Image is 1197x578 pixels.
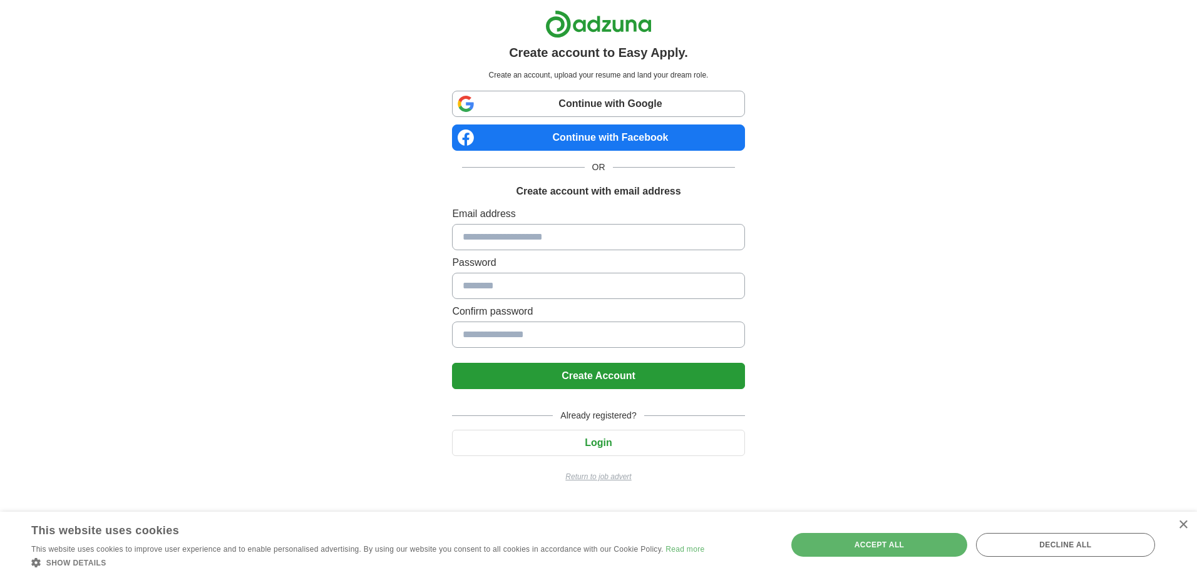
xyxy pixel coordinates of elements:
div: Accept all [791,533,967,557]
a: Continue with Facebook [452,124,744,151]
h1: Create account with email address [516,184,681,199]
span: Show details [46,559,106,567]
span: Already registered? [553,409,644,422]
span: OR [585,161,613,174]
a: Read more, opens a new window [665,545,704,554]
label: Confirm password [452,304,744,319]
div: Show details [31,556,704,569]
a: Continue with Google [452,91,744,117]
button: Create Account [452,363,744,389]
p: Create an account, upload your resume and land your dream role. [455,69,742,81]
h1: Create account to Easy Apply. [509,43,688,62]
label: Email address [452,206,744,221]
span: This website uses cookies to improve user experience and to enable personalised advertising. By u... [31,545,664,554]
div: This website uses cookies [31,519,673,538]
label: Password [452,255,744,270]
div: Close [1178,520,1188,530]
a: Return to job advert [452,471,744,482]
button: Login [452,430,744,456]
img: Adzuna logo [545,10,652,38]
a: Login [452,437,744,448]
div: Decline all [976,533,1155,557]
